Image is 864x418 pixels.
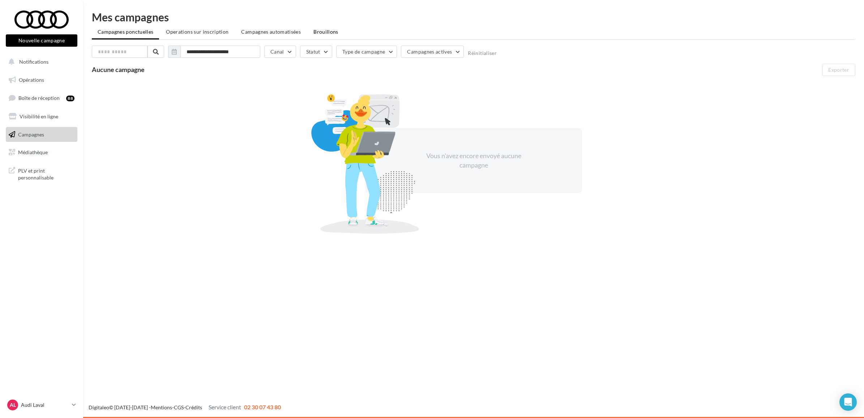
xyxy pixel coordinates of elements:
[18,131,44,137] span: Campagnes
[92,66,145,73] span: Aucune campagne
[66,96,74,101] div: 88
[839,393,857,411] div: Open Intercom Messenger
[18,95,60,101] span: Boîte de réception
[18,166,74,181] span: PLV et print personnalisable
[185,404,202,410] a: Crédits
[151,404,172,410] a: Mentions
[4,163,79,184] a: PLV et print personnalisable
[18,149,48,155] span: Médiathèque
[407,48,452,55] span: Campagnes actives
[89,404,281,410] span: © [DATE]-[DATE] - - -
[209,404,241,410] span: Service client
[10,401,16,409] span: AL
[401,46,464,58] button: Campagnes actives
[822,64,855,76] button: Exporter
[6,34,77,47] button: Nouvelle campagne
[4,127,79,142] a: Campagnes
[21,401,69,409] p: Audi Laval
[4,90,79,106] a: Boîte de réception88
[92,12,855,22] div: Mes campagnes
[4,54,76,69] button: Notifications
[174,404,184,410] a: CGS
[6,398,77,412] a: AL Audi Laval
[313,29,338,35] span: Brouillons
[4,109,79,124] a: Visibilité en ligne
[244,404,281,410] span: 02 30 07 43 80
[4,145,79,160] a: Médiathèque
[19,77,44,83] span: Opérations
[89,404,109,410] a: Digitaleo
[19,59,48,65] span: Notifications
[468,50,497,56] button: Réinitialiser
[264,46,296,58] button: Canal
[241,29,301,35] span: Campagnes automatisées
[300,46,332,58] button: Statut
[336,46,397,58] button: Type de campagne
[166,29,228,35] span: Operations sur inscription
[4,72,79,88] a: Opérations
[20,113,58,119] span: Visibilité en ligne
[411,151,536,170] div: Vous n'avez encore envoyé aucune campagne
